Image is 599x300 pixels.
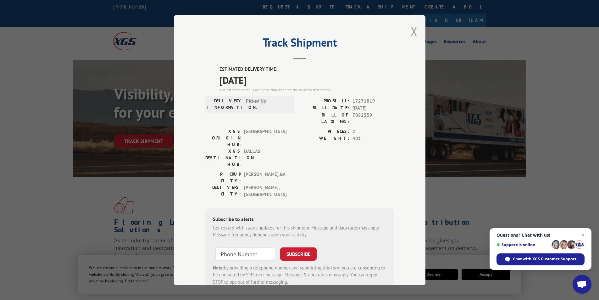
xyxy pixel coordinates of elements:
label: PROBILL: [300,97,349,105]
h2: Track Shipment [205,38,394,50]
div: Open chat [573,275,591,294]
div: Chat with XGS Customer Support [496,253,585,265]
span: [DATE] [352,105,394,112]
button: Close modal [411,23,418,40]
div: The estimated time is using the time zone for the delivery destination. [219,87,394,93]
input: Phone Number [215,247,275,260]
div: Subscribe to alerts [213,215,386,224]
span: [DATE] [219,73,394,87]
label: BILL DATE: [300,105,349,112]
label: XGS ORIGIN HUB: [205,128,241,148]
label: PICKUP CITY: [205,171,241,184]
span: DALLAS [244,148,286,167]
label: BILL OF LADING: [300,111,349,125]
span: Picked Up [246,97,288,110]
span: Support is online [496,242,549,247]
span: [PERSON_NAME] , [GEOGRAPHIC_DATA] [244,184,286,198]
label: ESTIMATED DELIVERY TIME: [219,66,394,73]
label: XGS DESTINATION HUB: [205,148,241,167]
label: DELIVERY INFORMATION: [207,97,243,110]
div: by providing a telephone number and submitting this form you are consenting to be contacted by SM... [213,264,386,286]
span: [GEOGRAPHIC_DATA] [244,128,286,148]
span: 2 [352,128,394,135]
label: WEIGHT: [300,135,349,142]
span: 17271819 [352,97,394,105]
label: PIECES: [300,128,349,135]
span: Close chat [579,231,587,239]
span: Chat with XGS Customer Support [513,256,576,262]
button: SUBSCRIBE [280,247,317,260]
span: Questions? Chat with us! [496,233,585,238]
span: [PERSON_NAME] , GA [244,171,286,184]
strong: Note: [213,264,224,270]
label: DELIVERY CITY: [205,184,241,198]
div: Get texted with status updates for this shipment. Message and data rates may apply. Message frequ... [213,224,386,238]
span: 401 [352,135,394,142]
span: 7082559 [352,111,394,125]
